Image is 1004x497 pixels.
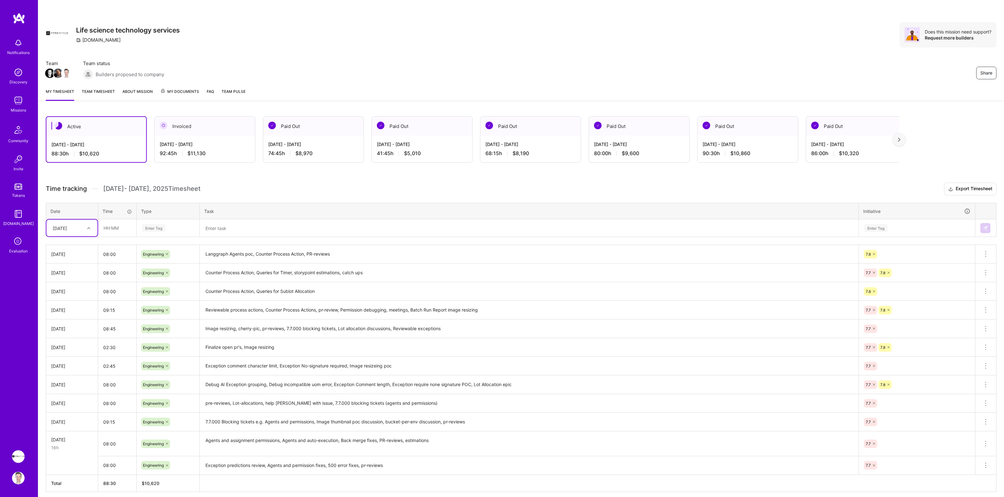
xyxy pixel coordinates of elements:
[46,475,98,492] th: Total
[15,184,22,190] img: tokens
[51,325,93,332] div: [DATE]
[9,79,27,85] div: Discovery
[263,117,364,136] div: Paid Out
[864,223,888,233] div: Enter Tag
[46,117,146,136] div: Active
[142,223,165,233] div: Enter Tag
[880,308,885,312] span: 7.8
[866,401,871,406] span: 7.7
[160,122,167,129] img: Invoiced
[513,150,529,157] span: $8,190
[948,186,953,192] i: icon Download
[143,382,164,387] span: Engineering
[863,208,971,215] div: Initiative
[143,270,164,275] span: Engineering
[880,382,885,387] span: 7.8
[55,122,62,130] img: Active
[98,376,136,393] input: HH:MM
[703,122,710,129] img: Paid Out
[898,137,900,142] img: right
[866,382,871,387] span: 7.7
[594,122,602,129] img: Paid Out
[51,381,93,388] div: [DATE]
[12,472,25,484] img: User Avatar
[103,208,132,215] div: Time
[377,141,467,148] div: [DATE] - [DATE]
[143,308,164,312] span: Engineering
[51,344,93,351] div: [DATE]
[485,122,493,129] img: Paid Out
[143,420,164,424] span: Engineering
[143,401,164,406] span: Engineering
[880,345,885,350] span: 7.8
[155,117,255,136] div: Invoiced
[200,245,858,263] textarea: Langgraph Agents poc, Counter Process Action, PR-reviews
[143,441,164,446] span: Engineering
[51,288,93,295] div: [DATE]
[103,185,200,193] span: [DATE] - [DATE] , 2025 Timesheet
[12,208,25,220] img: guide book
[12,192,25,199] div: Tokens
[200,301,858,319] textarea: Reviewable process actions, Counter Process Actions, pr-review, Permission debugging, meetings, B...
[866,441,871,446] span: 7.7
[905,27,920,42] img: Avatar
[200,339,858,356] textarea: Finalize open pr's, Image resizing
[268,122,276,129] img: Paid Out
[160,150,250,157] div: 92:45 h
[372,117,472,136] div: Paid Out
[925,29,991,35] div: Does this mission need support?
[51,141,141,148] div: [DATE] - [DATE]
[485,150,576,157] div: 68:15 h
[866,252,871,257] span: 7.8
[622,150,639,157] span: $9,600
[200,357,858,375] textarea: Exception comment character limit, Exception No-signature required, Image resizeing poc
[980,70,992,76] span: Share
[143,463,164,468] span: Engineering
[10,472,26,484] a: User Avatar
[811,150,901,157] div: 86:00 h
[98,457,136,474] input: HH:MM
[46,60,70,67] span: Team
[98,246,136,263] input: HH:MM
[866,345,871,350] span: 7.7
[200,376,858,393] textarea: Debug AI Exception grouping, Debug incompatible uom error, Exception Comment length, Exception re...
[76,26,180,34] h3: Life science technology services
[98,358,136,374] input: HH:MM
[295,150,312,157] span: $8,970
[76,38,81,43] i: icon CompanyGray
[46,185,87,193] span: Time tracking
[703,150,793,157] div: 90:30 h
[96,71,164,78] span: Builders proposed to company
[200,203,859,219] th: Task
[143,252,164,257] span: Engineering
[51,444,93,451] div: 16h
[806,117,906,136] div: Paid Out
[51,270,93,276] div: [DATE]
[200,264,858,282] textarea: Counter Process Action, Queries for Timer, storypoint estimations, catch ups
[404,150,421,157] span: $5,010
[480,117,581,136] div: Paid Out
[200,283,858,300] textarea: Counter Process Action, Queries for Sublot Allocation
[143,326,164,331] span: Engineering
[82,88,115,101] a: Team timesheet
[594,141,684,148] div: [DATE] - [DATE]
[62,69,71,78] img: Team Member Avatar
[98,414,136,430] input: HH:MM
[594,150,684,157] div: 80:00 h
[98,475,137,492] th: 88:30
[137,203,200,219] th: Type
[46,22,68,45] img: Company Logo
[880,270,885,275] span: 7.8
[62,68,70,79] a: Team Member Avatar
[3,220,34,227] div: [DOMAIN_NAME]
[14,166,23,172] div: Invite
[698,117,798,136] div: Paid Out
[12,66,25,79] img: discovery
[143,364,164,368] span: Engineering
[8,137,28,144] div: Community
[53,69,63,78] img: Team Member Avatar
[76,37,121,43] div: [DOMAIN_NAME]
[51,150,141,157] div: 88:30 h
[944,183,996,195] button: Export Timesheet
[98,264,136,281] input: HH:MM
